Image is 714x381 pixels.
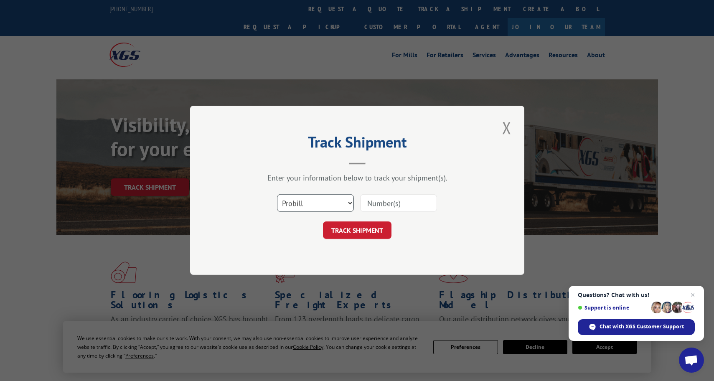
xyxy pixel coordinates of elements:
a: Open chat [679,348,704,373]
span: Chat with XGS Customer Support [578,319,695,335]
span: Support is online [578,305,648,311]
button: Close modal [500,116,514,139]
span: Chat with XGS Customer Support [600,323,684,330]
button: TRACK SHIPMENT [323,222,391,239]
input: Number(s) [360,195,437,212]
span: Questions? Chat with us! [578,292,695,298]
h2: Track Shipment [232,136,483,152]
div: Enter your information below to track your shipment(s). [232,173,483,183]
